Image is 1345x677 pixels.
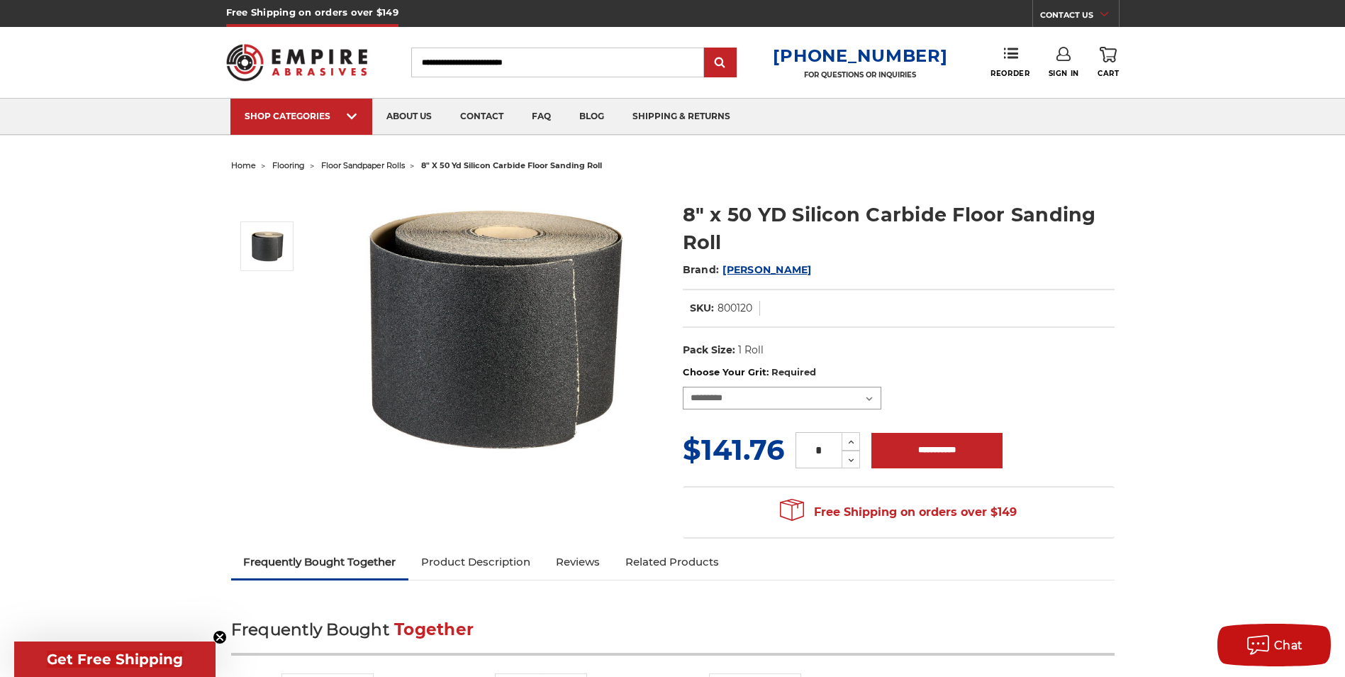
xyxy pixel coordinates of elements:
span: Get Free Shipping [47,651,183,668]
button: Close teaser [213,630,227,644]
span: Brand: [683,263,720,276]
a: home [231,160,256,170]
span: 8" x 50 yd silicon carbide floor sanding roll [421,160,602,170]
div: Get Free ShippingClose teaser [14,642,216,677]
span: Chat [1274,639,1303,652]
a: faq [518,99,565,135]
a: Related Products [613,546,732,578]
img: Silicon Carbide 8" x 50 YD Floor Sanding Roll [352,186,636,470]
a: Frequently Bought Together [231,546,409,578]
a: blog [565,99,618,135]
p: FOR QUESTIONS OR INQUIRIES [773,70,947,79]
img: Silicon Carbide 8" x 50 YD Floor Sanding Roll [250,229,285,264]
button: Chat [1217,624,1331,666]
span: Frequently Bought [231,620,389,639]
a: Product Description [408,546,543,578]
span: $141.76 [683,432,784,467]
dt: Pack Size: [683,343,735,358]
a: about us [372,99,446,135]
img: Empire Abrasives [226,35,368,90]
a: CONTACT US [1040,7,1119,27]
a: Reviews [543,546,613,578]
span: Together [394,620,474,639]
dd: 1 Roll [738,343,764,358]
a: shipping & returns [618,99,744,135]
small: Required [771,366,816,378]
a: [PERSON_NAME] [722,263,811,276]
a: Reorder [990,47,1029,77]
h1: 8" x 50 YD Silicon Carbide Floor Sanding Roll [683,201,1115,256]
div: SHOP CATEGORIES [245,111,358,121]
a: Cart [1098,47,1119,78]
span: Reorder [990,69,1029,78]
a: contact [446,99,518,135]
a: [PHONE_NUMBER] [773,45,947,66]
span: Sign In [1049,69,1079,78]
span: Free Shipping on orders over $149 [780,498,1017,527]
dt: SKU: [690,301,714,316]
a: flooring [272,160,305,170]
span: Cart [1098,69,1119,78]
dd: 800120 [718,301,752,316]
label: Choose Your Grit: [683,365,1115,380]
a: floor sandpaper rolls [321,160,405,170]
